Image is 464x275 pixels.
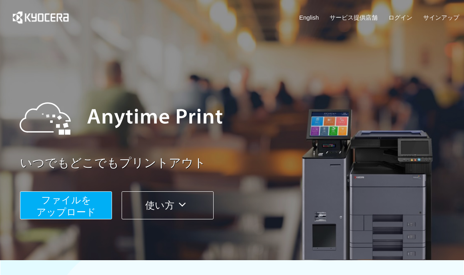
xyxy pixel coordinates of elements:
[388,13,412,22] a: ログイン
[20,155,464,172] a: いつでもどこでもプリントアウト
[299,13,319,22] a: English
[330,13,378,22] a: サービス提供店舗
[36,195,96,217] span: ファイルを ​​アップロード
[122,191,214,219] button: 使い方
[423,13,459,22] a: サインアップ
[20,191,112,219] button: ファイルを​​アップロード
